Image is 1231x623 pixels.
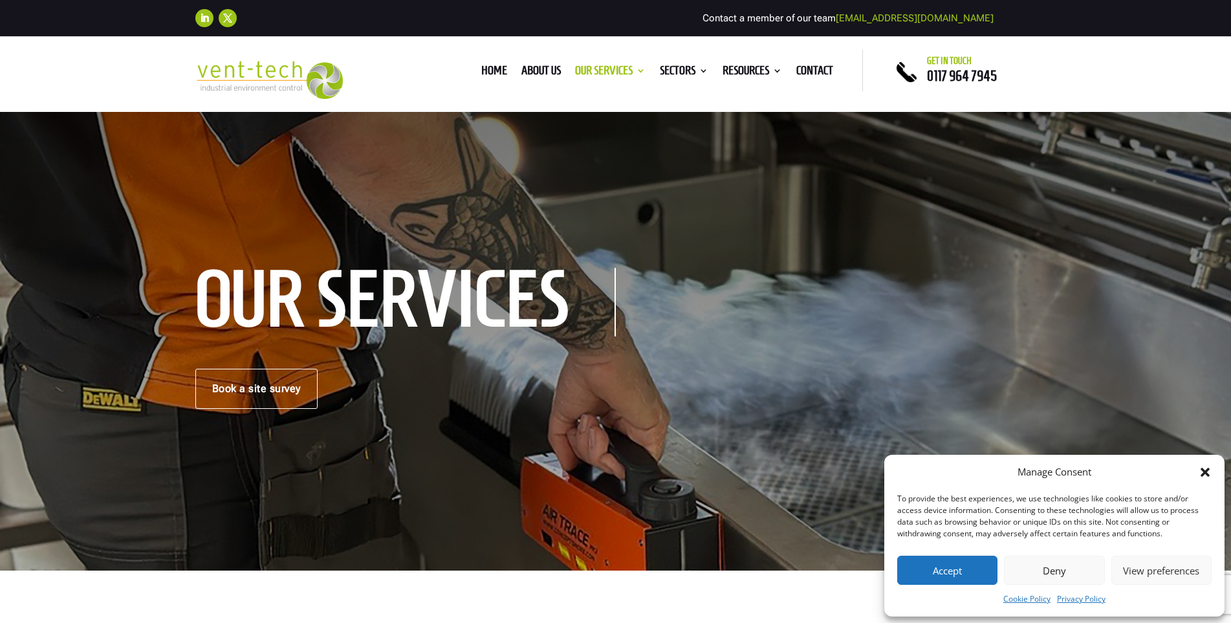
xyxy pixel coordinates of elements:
[897,556,997,585] button: Accept
[927,68,997,83] a: 0117 964 7945
[195,369,318,409] a: Book a site survey
[1004,556,1104,585] button: Deny
[836,12,994,24] a: [EMAIL_ADDRESS][DOMAIN_NAME]
[481,66,507,80] a: Home
[521,66,561,80] a: About us
[219,9,237,27] a: Follow on X
[575,66,646,80] a: Our Services
[927,56,972,66] span: Get in touch
[1111,556,1212,585] button: View preferences
[660,66,708,80] a: Sectors
[195,61,343,99] img: 2023-09-27T08_35_16.549ZVENT-TECH---Clear-background
[195,268,616,336] h1: Our Services
[897,493,1210,540] div: To provide the best experiences, we use technologies like cookies to store and/or access device i...
[796,66,833,80] a: Contact
[723,66,782,80] a: Resources
[195,9,213,27] a: Follow on LinkedIn
[1018,465,1091,480] div: Manage Consent
[1199,466,1212,479] div: Close dialog
[1003,591,1051,607] a: Cookie Policy
[703,12,994,24] span: Contact a member of our team
[1057,591,1106,607] a: Privacy Policy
